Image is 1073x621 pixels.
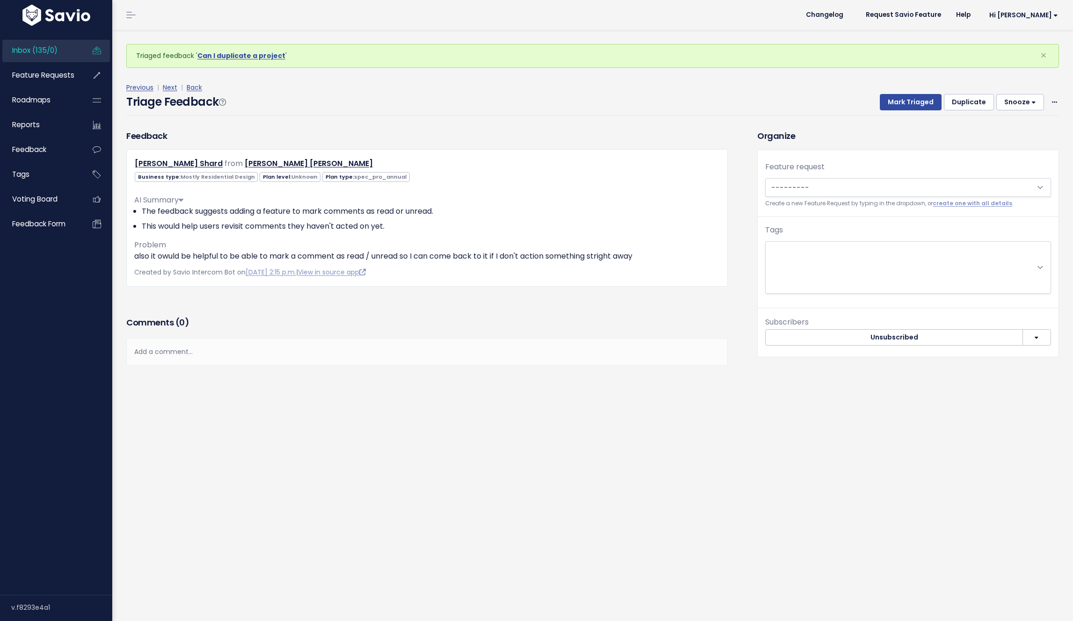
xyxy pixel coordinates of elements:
span: Voting Board [12,194,58,204]
span: Roadmaps [12,95,51,105]
a: [DATE] 2:15 p.m. [246,267,296,277]
span: AI Summary [134,195,183,205]
a: View in source app [298,267,366,277]
label: Feature request [765,161,825,173]
a: Roadmaps [2,89,78,111]
small: Create a new Feature Request by typing in the dropdown, or . [765,199,1051,209]
a: Feedback [2,139,78,160]
span: Unknown [291,173,318,181]
span: Plan level: [260,172,320,182]
span: Inbox (135/0) [12,45,58,55]
span: Mostly Residential Design [181,173,255,181]
a: Tags [2,164,78,185]
img: logo-white.9d6f32f41409.svg [20,5,93,26]
a: Next [163,83,177,92]
a: Feature Requests [2,65,78,86]
label: Tags [765,224,783,236]
span: | [179,83,185,92]
a: create one with all details [933,200,1012,207]
li: This would help users revisit comments they haven't acted on yet. [142,221,720,232]
span: spec_pro_annual [354,173,406,181]
p: also it owuld be helpful to be able to mark a comment as read / unread so I can come back to it i... [134,251,720,262]
span: Feedback form [12,219,65,229]
span: Plan type: [322,172,409,182]
span: Hi [PERSON_NAME] [989,12,1058,19]
span: Feedback [12,144,46,154]
a: [PERSON_NAME] [PERSON_NAME] [245,158,373,169]
button: Mark Triaged [880,94,942,111]
button: Close [1031,44,1056,67]
a: Voting Board [2,188,78,210]
span: Problem [134,239,166,250]
button: Duplicate [944,94,994,111]
span: Tags [12,169,29,179]
h4: Triage Feedback [126,94,225,110]
span: from [225,158,243,169]
h3: Organize [757,130,1059,142]
div: v.f8293e4a1 [11,595,112,620]
span: Reports [12,120,40,130]
a: Inbox (135/0) [2,40,78,61]
h3: Comments ( ) [126,316,728,329]
a: Request Savio Feature [858,8,949,22]
a: Previous [126,83,153,92]
span: × [1040,48,1047,63]
button: Unsubscribed [765,329,1023,346]
a: Reports [2,114,78,136]
a: [PERSON_NAME] Shard [135,158,223,169]
a: Help [949,8,978,22]
span: | [155,83,161,92]
span: Created by Savio Intercom Bot on | [134,267,366,277]
span: Subscribers [765,317,809,327]
a: Can I duplicate a project [197,51,285,60]
span: Business type: [135,172,258,182]
span: 0 [179,317,185,328]
a: Hi [PERSON_NAME] [978,8,1066,22]
li: The feedback suggests adding a feature to mark comments as read or unread. [142,206,720,217]
span: Changelog [806,12,843,18]
span: Feature Requests [12,70,74,80]
a: Feedback form [2,213,78,235]
div: Triaged feedback ' ' [126,44,1059,68]
div: Add a comment... [126,338,728,366]
h3: Feedback [126,130,167,142]
a: Back [187,83,202,92]
button: Snooze [996,94,1044,111]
